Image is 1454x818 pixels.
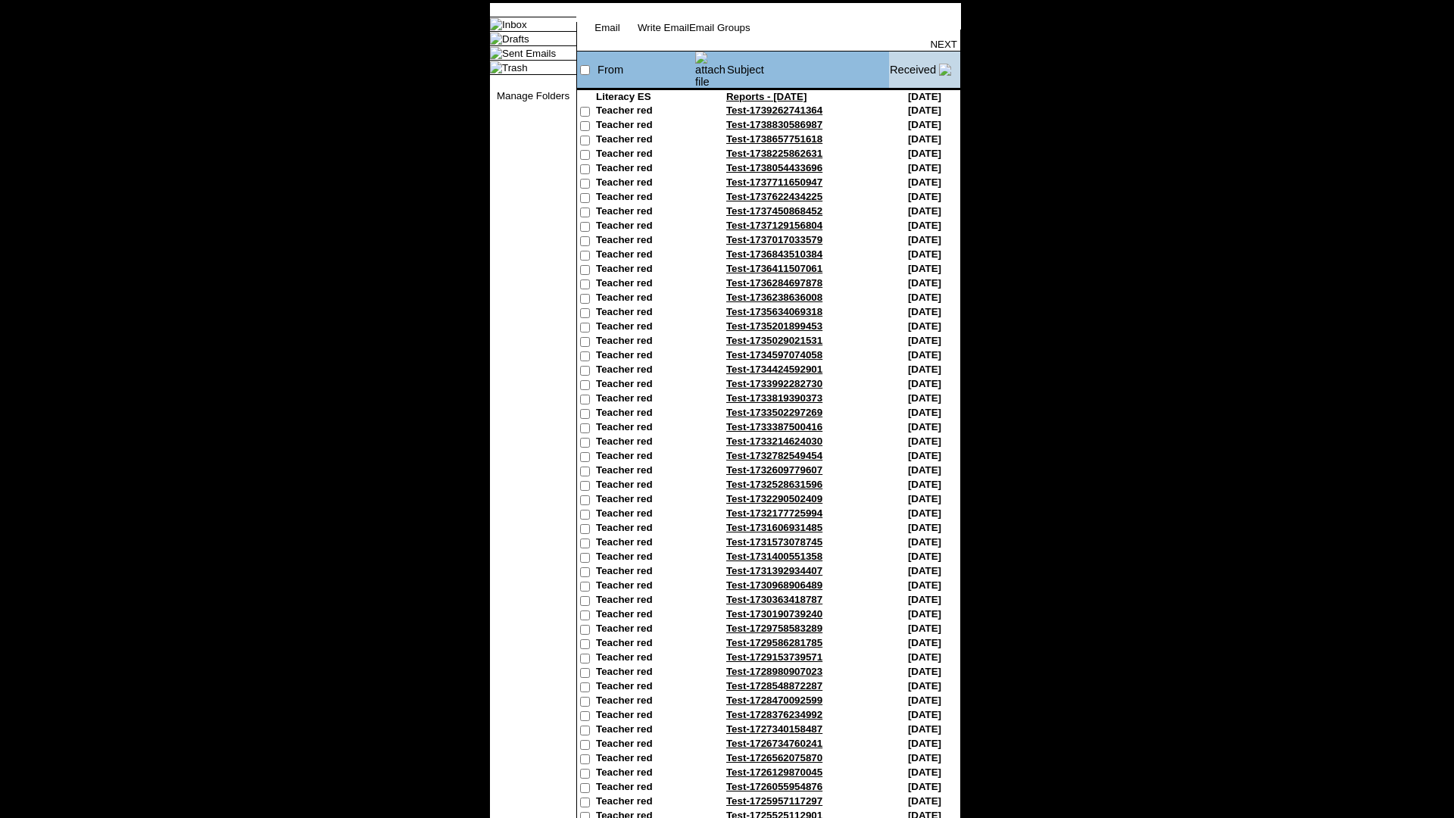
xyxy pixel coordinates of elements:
[726,637,822,648] a: Test-1729586281785
[726,133,822,145] a: Test-1738657751618
[502,33,529,45] a: Drafts
[726,781,822,792] a: Test-1726055954876
[596,522,694,536] td: Teacher red
[726,680,822,692] a: Test-1728548872287
[596,119,694,133] td: Teacher red
[726,148,822,159] a: Test-1738225862631
[908,536,941,548] nobr: [DATE]
[726,191,822,202] a: Test-1737622434225
[726,91,807,102] a: Reports - [DATE]
[726,565,822,576] a: Test-1731392934407
[908,320,941,332] nobr: [DATE]
[726,651,822,663] a: Test-1729153739571
[689,22,750,33] a: Email Groups
[596,162,694,176] td: Teacher red
[596,579,694,594] td: Teacher red
[908,292,941,303] nobr: [DATE]
[502,62,528,73] a: Trash
[596,248,694,263] td: Teacher red
[726,306,822,317] a: Test-1735634069318
[596,709,694,723] td: Teacher red
[908,364,941,375] nobr: [DATE]
[726,392,822,404] a: Test-1733819390373
[596,493,694,507] td: Teacher red
[890,64,936,76] a: Received
[908,493,941,504] nobr: [DATE]
[930,39,957,50] a: NEXT
[726,220,822,231] a: Test-1737129156804
[908,306,941,317] nobr: [DATE]
[908,378,941,389] nobr: [DATE]
[596,220,694,234] td: Teacher red
[726,292,822,303] a: Test-1736238636008
[726,105,822,116] a: Test-1739262741364
[726,623,822,634] a: Test-1729758583289
[596,263,694,277] td: Teacher red
[908,91,941,102] nobr: [DATE]
[726,709,822,720] a: Test-1728376234992
[726,119,822,130] a: Test-1738830586987
[490,61,502,73] img: folder_icon.gif
[726,263,822,274] a: Test-1736411507061
[596,91,694,105] td: Literacy ES
[726,507,822,519] a: Test-1732177725994
[596,407,694,421] td: Teacher red
[598,64,623,76] a: From
[596,680,694,695] td: Teacher red
[726,579,822,591] a: Test-1730968906489
[726,608,822,620] a: Test-1730190739240
[908,176,941,188] nobr: [DATE]
[596,608,694,623] td: Teacher red
[908,248,941,260] nobr: [DATE]
[908,752,941,763] nobr: [DATE]
[726,666,822,677] a: Test-1728980907023
[908,421,941,432] nobr: [DATE]
[596,738,694,752] td: Teacher red
[908,795,941,807] nobr: [DATE]
[908,637,941,648] nobr: [DATE]
[726,752,822,763] a: Test-1726562075870
[726,378,822,389] a: Test-1733992282730
[596,320,694,335] td: Teacher red
[726,364,822,375] a: Test-1734424592901
[908,105,941,116] nobr: [DATE]
[596,623,694,637] td: Teacher red
[908,507,941,519] nobr: [DATE]
[908,738,941,749] nobr: [DATE]
[726,277,822,289] a: Test-1736284697878
[596,378,694,392] td: Teacher red
[726,205,822,217] a: Test-1737450868452
[939,64,951,76] img: arrow_down.gif
[908,407,941,418] nobr: [DATE]
[596,507,694,522] td: Teacher red
[596,292,694,306] td: Teacher red
[596,479,694,493] td: Teacher red
[726,450,822,461] a: Test-1732782549454
[596,464,694,479] td: Teacher red
[908,392,941,404] nobr: [DATE]
[908,162,941,173] nobr: [DATE]
[908,709,941,720] nobr: [DATE]
[596,364,694,378] td: Teacher red
[726,349,822,361] a: Test-1734597074058
[908,695,941,706] nobr: [DATE]
[908,651,941,663] nobr: [DATE]
[908,623,941,634] nobr: [DATE]
[908,723,941,735] nobr: [DATE]
[908,133,941,145] nobr: [DATE]
[596,306,694,320] td: Teacher red
[594,22,619,33] a: Email
[726,421,822,432] a: Test-1733387500416
[596,133,694,148] td: Teacher red
[596,450,694,464] td: Teacher red
[726,464,822,476] a: Test-1732609779607
[726,723,822,735] a: Test-1727340158487
[908,479,941,490] nobr: [DATE]
[726,436,822,447] a: Test-1733214624030
[908,781,941,792] nobr: [DATE]
[908,522,941,533] nobr: [DATE]
[726,335,822,346] a: Test-1735029021531
[726,536,822,548] a: Test-1731573078745
[908,349,941,361] nobr: [DATE]
[726,594,822,605] a: Test-1730363418787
